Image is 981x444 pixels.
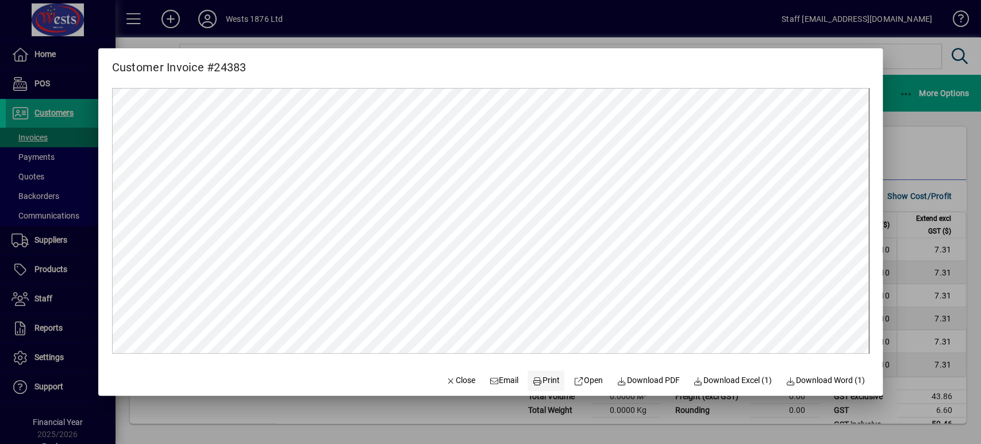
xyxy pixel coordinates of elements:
button: Print [528,370,564,391]
button: Download Word (1) [781,370,870,391]
span: Open [574,374,603,386]
span: Print [533,374,560,386]
a: Open [569,370,607,391]
span: Email [489,374,519,386]
a: Download PDF [612,370,684,391]
span: Download Word (1) [786,374,865,386]
span: Close [445,374,475,386]
h2: Customer Invoice #24383 [98,48,260,76]
button: Close [441,370,480,391]
span: Download PDF [617,374,680,386]
button: Email [484,370,524,391]
span: Download Excel (1) [693,374,772,386]
button: Download Excel (1) [688,370,776,391]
